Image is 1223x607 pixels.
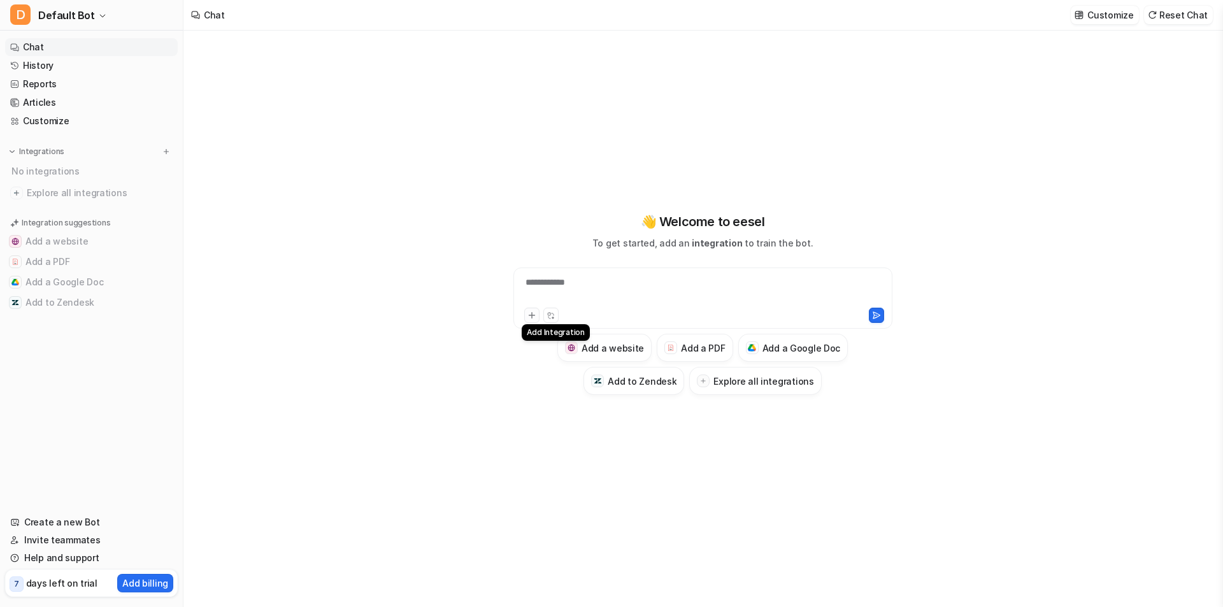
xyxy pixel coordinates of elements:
span: integration [692,238,742,248]
button: Reset Chat [1144,6,1213,24]
img: Add to Zendesk [594,377,602,385]
button: Add to ZendeskAdd to Zendesk [5,292,178,313]
img: Add a Google Doc [748,344,756,352]
a: Create a new Bot [5,513,178,531]
a: Help and support [5,549,178,567]
button: Add billing [117,574,173,592]
a: Invite teammates [5,531,178,549]
button: Add a websiteAdd a website [5,231,178,252]
button: Add to ZendeskAdd to Zendesk [583,367,684,395]
img: customize [1075,10,1084,20]
a: Reports [5,75,178,93]
span: D [10,4,31,25]
p: 7 [14,578,19,590]
h3: Add to Zendesk [608,375,676,388]
img: Add a website [568,344,576,352]
a: Articles [5,94,178,111]
h3: Add a Google Doc [762,341,841,355]
img: explore all integrations [10,187,23,199]
button: Add a PDFAdd a PDF [5,252,178,272]
a: Explore all integrations [5,184,178,202]
button: Add a PDFAdd a PDF [657,334,733,362]
h3: Add a website [582,341,644,355]
p: Add billing [122,576,168,590]
p: Integration suggestions [22,217,110,229]
img: reset [1148,10,1157,20]
button: Explore all integrations [689,367,821,395]
img: Add to Zendesk [11,299,19,306]
button: Add a Google DocAdd a Google Doc [738,334,848,362]
button: Add a websiteAdd a website [557,334,652,362]
div: No integrations [8,161,178,182]
button: Integrations [5,145,68,158]
a: Customize [5,112,178,130]
button: Add a Google DocAdd a Google Doc [5,272,178,292]
a: Chat [5,38,178,56]
img: Add a PDF [667,344,675,352]
p: To get started, add an to train the bot. [592,236,813,250]
span: Default Bot [38,6,95,24]
h3: Add a PDF [681,341,725,355]
span: Explore all integrations [27,183,173,203]
p: days left on trial [26,576,97,590]
img: Add a website [11,238,19,245]
img: menu_add.svg [162,147,171,156]
img: Add a PDF [11,258,19,266]
div: Add Integration [522,324,590,341]
p: Customize [1087,8,1133,22]
a: History [5,57,178,75]
img: Add a Google Doc [11,278,19,286]
p: 👋 Welcome to eesel [641,212,765,231]
h3: Explore all integrations [713,375,813,388]
img: expand menu [8,147,17,156]
p: Integrations [19,146,64,157]
div: Chat [204,8,225,22]
button: Customize [1071,6,1138,24]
